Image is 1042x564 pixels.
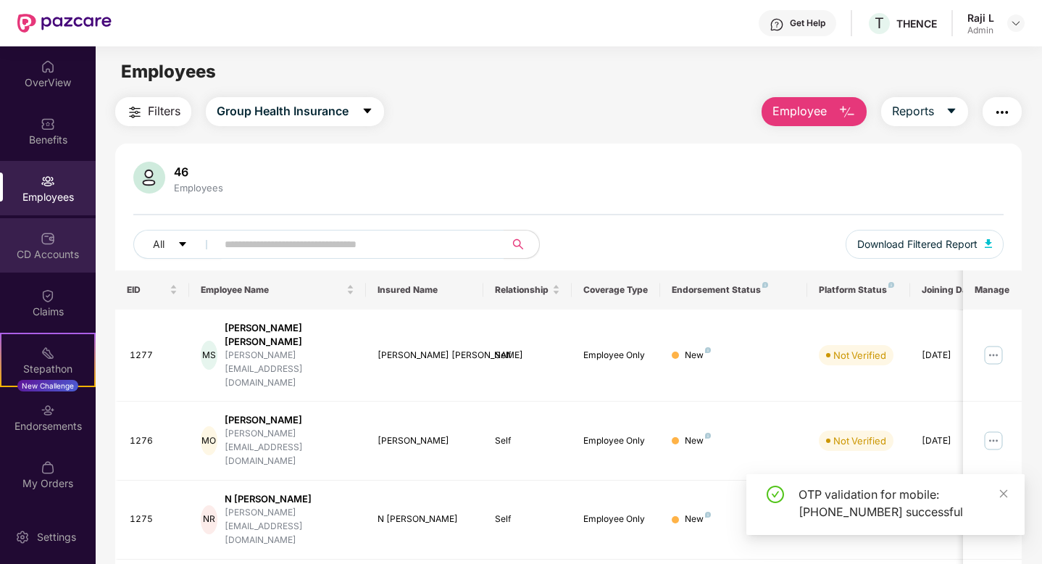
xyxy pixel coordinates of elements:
th: EID [115,270,189,310]
span: Employees [121,61,216,82]
div: 1277 [130,349,178,362]
div: [PERSON_NAME] [PERSON_NAME] [378,349,472,362]
div: 1276 [130,434,178,448]
div: Self [495,513,560,526]
div: Employee Only [583,513,649,526]
span: caret-down [362,105,373,118]
img: svg+xml;base64,PHN2ZyBpZD0iU2V0dGluZy0yMHgyMCIgeG1sbnM9Imh0dHA6Ly93d3cudzMub3JnLzIwMDAvc3ZnIiB3aW... [15,530,30,544]
span: Reports [892,102,934,120]
img: New Pazcare Logo [17,14,112,33]
div: Platform Status [819,284,899,296]
div: New Challenge [17,380,78,391]
span: EID [127,284,167,296]
span: search [504,239,532,250]
div: [DATE] [922,349,987,362]
span: T [875,14,884,32]
span: Group Health Insurance [217,102,349,120]
img: svg+xml;base64,PHN2ZyB4bWxucz0iaHR0cDovL3d3dy53My5vcmcvMjAwMC9zdmciIHdpZHRoPSIyMSIgaGVpZ2h0PSIyMC... [41,346,55,360]
span: close [999,489,1009,499]
span: caret-down [178,239,188,251]
div: Self [495,434,560,448]
img: svg+xml;base64,PHN2ZyB4bWxucz0iaHR0cDovL3d3dy53My5vcmcvMjAwMC9zdmciIHhtbG5zOnhsaW5rPSJodHRwOi8vd3... [838,104,856,121]
img: svg+xml;base64,PHN2ZyB4bWxucz0iaHR0cDovL3d3dy53My5vcmcvMjAwMC9zdmciIHdpZHRoPSIyNCIgaGVpZ2h0PSIyNC... [993,104,1011,121]
div: New [685,349,711,362]
button: Employee [762,97,867,126]
button: Download Filtered Report [846,230,1004,259]
div: NR [201,505,217,534]
div: [PERSON_NAME][EMAIL_ADDRESS][DOMAIN_NAME] [225,506,354,547]
span: caret-down [946,105,957,118]
div: N [PERSON_NAME] [378,513,472,526]
span: Employee Name [201,284,343,296]
span: check-circle [767,486,784,503]
img: svg+xml;base64,PHN2ZyB4bWxucz0iaHR0cDovL3d3dy53My5vcmcvMjAwMC9zdmciIHhtbG5zOnhsaW5rPSJodHRwOi8vd3... [985,239,992,248]
div: [DATE] [922,434,987,448]
button: Allcaret-down [133,230,222,259]
img: svg+xml;base64,PHN2ZyB4bWxucz0iaHR0cDovL3d3dy53My5vcmcvMjAwMC9zdmciIHdpZHRoPSI4IiBoZWlnaHQ9IjgiIH... [705,512,711,518]
img: svg+xml;base64,PHN2ZyBpZD0iQ0RfQWNjb3VudHMiIGRhdGEtbmFtZT0iQ0QgQWNjb3VudHMiIHhtbG5zPSJodHRwOi8vd3... [41,231,55,246]
img: svg+xml;base64,PHN2ZyB4bWxucz0iaHR0cDovL3d3dy53My5vcmcvMjAwMC9zdmciIHdpZHRoPSI4IiBoZWlnaHQ9IjgiIH... [705,433,711,439]
div: Employees [171,182,226,194]
button: search [504,230,540,259]
div: OTP validation for mobile: [PHONE_NUMBER] successful [799,486,1007,521]
img: svg+xml;base64,PHN2ZyBpZD0iRW1wbG95ZWVzIiB4bWxucz0iaHR0cDovL3d3dy53My5vcmcvMjAwMC9zdmciIHdpZHRoPS... [41,174,55,188]
div: Get Help [790,17,825,29]
div: Stepathon [1,362,94,376]
img: svg+xml;base64,PHN2ZyB4bWxucz0iaHR0cDovL3d3dy53My5vcmcvMjAwMC9zdmciIHdpZHRoPSI4IiBoZWlnaHQ9IjgiIH... [888,282,894,288]
div: Admin [967,25,994,36]
span: Relationship [495,284,549,296]
div: 46 [171,165,226,179]
div: [PERSON_NAME] [225,413,354,427]
img: svg+xml;base64,PHN2ZyB4bWxucz0iaHR0cDovL3d3dy53My5vcmcvMjAwMC9zdmciIHdpZHRoPSI4IiBoZWlnaHQ9IjgiIH... [762,282,768,288]
img: svg+xml;base64,PHN2ZyB4bWxucz0iaHR0cDovL3d3dy53My5vcmcvMjAwMC9zdmciIHhtbG5zOnhsaW5rPSJodHRwOi8vd3... [133,162,165,194]
div: [PERSON_NAME][EMAIL_ADDRESS][DOMAIN_NAME] [225,427,354,468]
div: Endorsement Status [672,284,796,296]
div: Self [495,349,560,362]
div: [PERSON_NAME] [PERSON_NAME] [225,321,354,349]
button: Group Health Insurancecaret-down [206,97,384,126]
div: MS [201,341,217,370]
img: svg+xml;base64,PHN2ZyBpZD0iRHJvcGRvd24tMzJ4MzIiIHhtbG5zPSJodHRwOi8vd3d3LnczLm9yZy8yMDAwL3N2ZyIgd2... [1010,17,1022,29]
div: Not Verified [833,348,886,362]
img: svg+xml;base64,PHN2ZyB4bWxucz0iaHR0cDovL3d3dy53My5vcmcvMjAwMC9zdmciIHdpZHRoPSI4IiBoZWlnaHQ9IjgiIH... [705,347,711,353]
span: Download Filtered Report [857,236,978,252]
img: manageButton [982,344,1005,367]
span: All [153,236,164,252]
div: MO [201,426,217,455]
th: Relationship [483,270,572,310]
img: svg+xml;base64,PHN2ZyB4bWxucz0iaHR0cDovL3d3dy53My5vcmcvMjAwMC9zdmciIHdpZHRoPSIyNCIgaGVpZ2h0PSIyNC... [126,104,143,121]
img: svg+xml;base64,PHN2ZyBpZD0iSG9tZSIgeG1sbnM9Imh0dHA6Ly93d3cudzMub3JnLzIwMDAvc3ZnIiB3aWR0aD0iMjAiIG... [41,59,55,74]
img: svg+xml;base64,PHN2ZyBpZD0iQmVuZWZpdHMiIHhtbG5zPSJodHRwOi8vd3d3LnczLm9yZy8yMDAwL3N2ZyIgd2lkdGg9Ij... [41,117,55,131]
img: manageButton [982,429,1005,452]
div: New [685,513,711,526]
img: svg+xml;base64,PHN2ZyBpZD0iSGVscC0zMngzMiIgeG1sbnM9Imh0dHA6Ly93d3cudzMub3JnLzIwMDAvc3ZnIiB3aWR0aD... [770,17,784,32]
button: Filters [115,97,191,126]
div: 1275 [130,513,178,526]
th: Coverage Type [572,270,660,310]
th: Employee Name [189,270,366,310]
th: Joining Date [910,270,999,310]
th: Insured Name [366,270,484,310]
span: Employee [772,102,827,120]
div: Employee Only [583,434,649,448]
button: Reportscaret-down [881,97,968,126]
th: Manage [963,270,1022,310]
div: Raji L [967,11,994,25]
div: Not Verified [833,434,886,448]
img: svg+xml;base64,PHN2ZyBpZD0iTXlfT3JkZXJzIiBkYXRhLW5hbWU9Ik15IE9yZGVycyIgeG1sbnM9Imh0dHA6Ly93d3cudz... [41,460,55,475]
div: THENCE [896,17,937,30]
div: Employee Only [583,349,649,362]
div: New [685,434,711,448]
div: [PERSON_NAME][EMAIL_ADDRESS][DOMAIN_NAME] [225,349,354,390]
img: svg+xml;base64,PHN2ZyBpZD0iRW5kb3JzZW1lbnRzIiB4bWxucz0iaHR0cDovL3d3dy53My5vcmcvMjAwMC9zdmciIHdpZH... [41,403,55,418]
div: N [PERSON_NAME] [225,492,354,506]
span: Filters [148,102,180,120]
img: svg+xml;base64,PHN2ZyBpZD0iQ2xhaW0iIHhtbG5zPSJodHRwOi8vd3d3LnczLm9yZy8yMDAwL3N2ZyIgd2lkdGg9IjIwIi... [41,289,55,303]
div: Settings [33,530,80,544]
div: [PERSON_NAME] [378,434,472,448]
